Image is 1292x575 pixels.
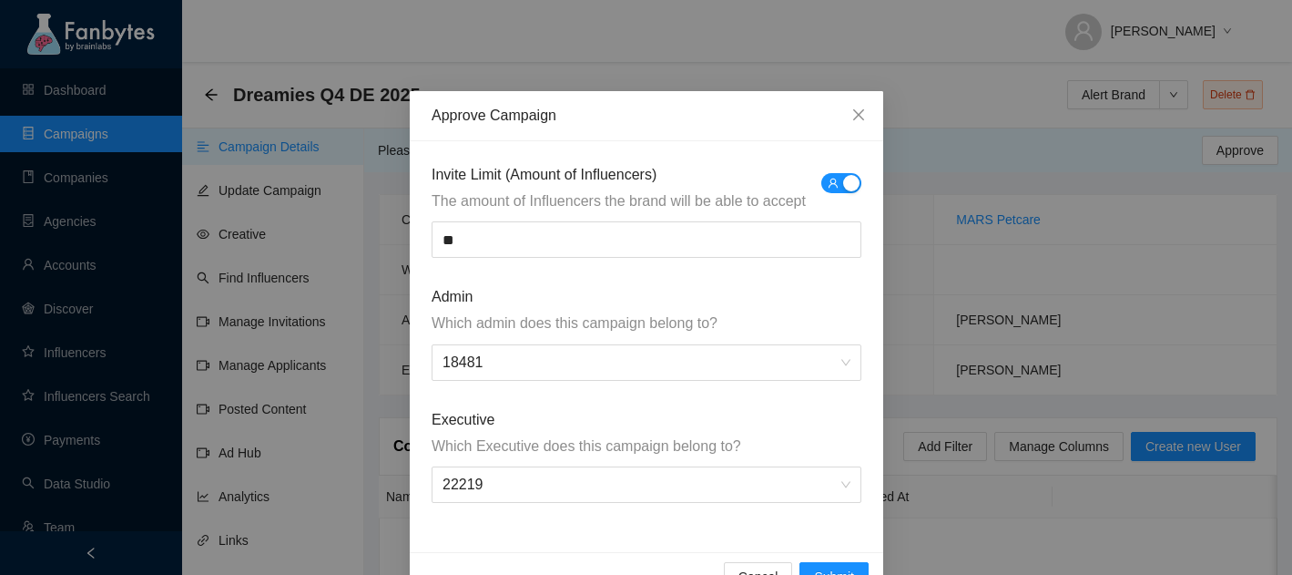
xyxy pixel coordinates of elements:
span: Which admin does this campaign belong to? [432,312,861,334]
span: user [828,178,839,189]
span: Admin [432,285,861,308]
span: close [851,108,866,122]
span: Which Executive does this campaign belong to? [432,435,861,457]
div: Approve Campaign [432,106,861,126]
span: Invite Limit (Amount of Influencers) [432,163,861,186]
span: The amount of Influencers the brand will be able to accept [432,190,861,212]
button: Close [834,91,883,140]
span: 22219 [443,467,850,502]
span: 18481 [443,345,850,380]
span: Executive [432,408,861,431]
